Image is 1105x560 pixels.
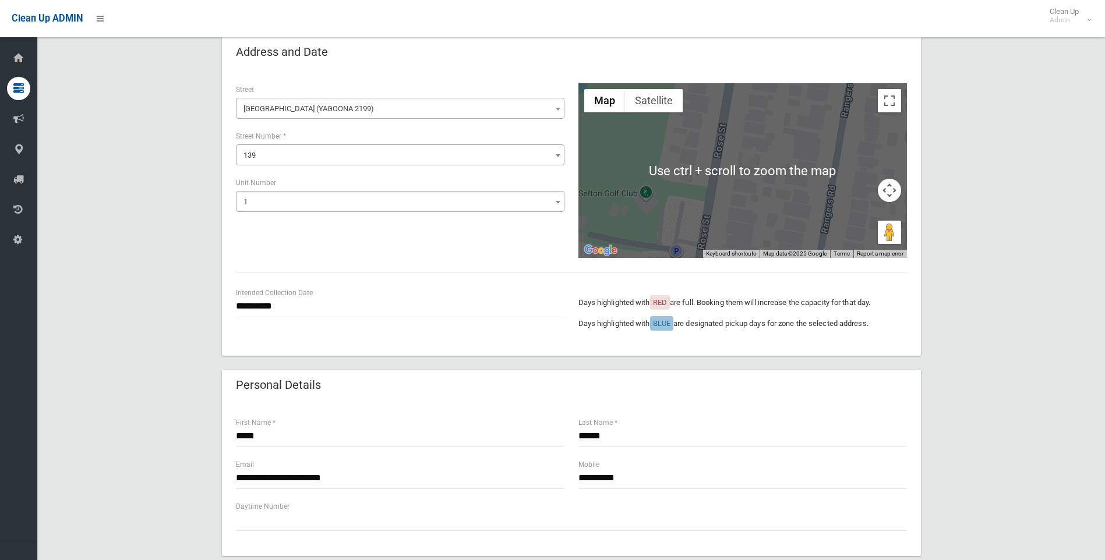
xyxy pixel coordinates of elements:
p: Days highlighted with are designated pickup days for zone the selected address. [578,317,907,331]
a: Open this area in Google Maps (opens a new window) [581,243,620,258]
span: 139 [239,147,562,164]
small: Admin [1050,16,1079,24]
span: 139 [236,144,564,165]
p: Days highlighted with are full. Booking them will increase the capacity for that day. [578,296,907,310]
button: Keyboard shortcuts [706,250,756,258]
button: Show street map [584,89,625,112]
span: 1 [243,197,248,206]
a: Report a map error [857,250,903,257]
span: Clean Up [1044,7,1090,24]
span: Rose Street (YAGOONA 2199) [239,101,562,117]
header: Address and Date [222,41,342,63]
span: Clean Up ADMIN [12,13,83,24]
button: Drag Pegman onto the map to open Street View [878,221,901,244]
button: Map camera controls [878,179,901,202]
header: Personal Details [222,374,335,396]
img: Google [581,243,620,258]
div: 1/139 Rose Street, YAGOONA NSW 2199 [742,147,756,166]
span: 139 [243,151,256,160]
span: 1 [236,191,564,212]
button: Toggle fullscreen view [878,89,901,112]
span: 1 [239,194,562,210]
span: Map data ©2025 Google [763,250,827,257]
span: RED [653,298,667,307]
span: BLUE [653,319,670,328]
a: Terms [834,250,850,257]
span: Rose Street (YAGOONA 2199) [236,98,564,119]
button: Show satellite imagery [625,89,683,112]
